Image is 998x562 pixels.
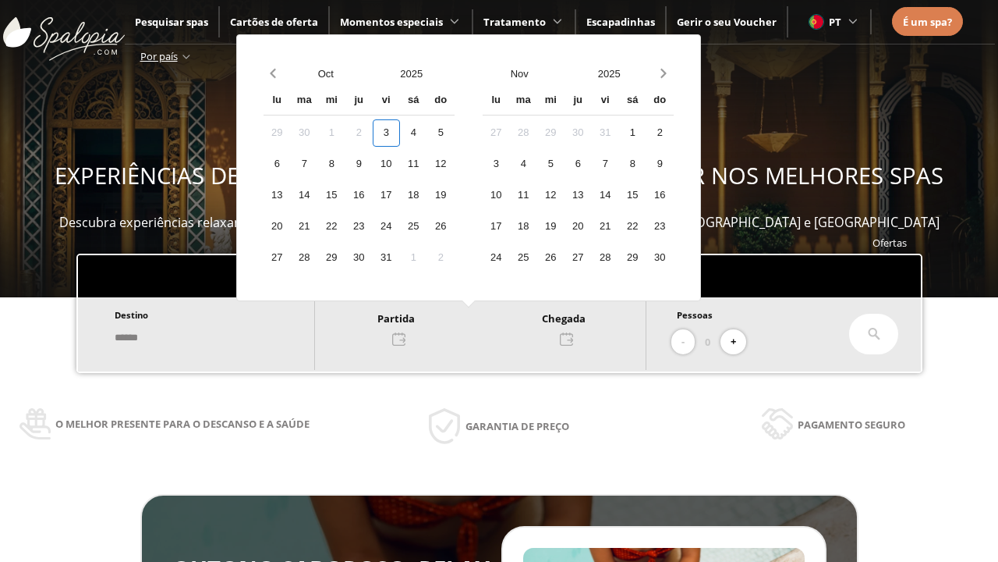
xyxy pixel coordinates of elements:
button: Open months overlay [283,60,369,87]
span: Pessoas [677,309,713,321]
div: 23 [646,213,674,240]
div: 21 [592,213,619,240]
div: 9 [345,151,373,178]
div: Calendar days [483,119,674,272]
div: 28 [592,244,619,272]
div: 2 [345,119,373,147]
button: Open years overlay [369,60,455,87]
div: 17 [373,182,400,209]
a: Cartões de oferta [230,15,318,29]
div: 20 [564,213,592,240]
div: 10 [483,182,510,209]
div: 8 [318,151,345,178]
a: Escapadinhas [586,15,655,29]
div: 28 [291,244,318,272]
div: 27 [483,119,510,147]
div: sá [400,87,427,115]
div: 7 [291,151,318,178]
span: O melhor presente para o descanso e a saúde [55,415,310,432]
div: 21 [291,213,318,240]
button: - [671,329,695,355]
div: 30 [345,244,373,272]
div: 26 [427,213,455,240]
div: 30 [646,244,674,272]
span: EXPERIÊNCIAS DE BEM-ESTAR PARA OFERECER E APROVEITAR NOS MELHORES SPAS [55,160,943,191]
div: 4 [400,119,427,147]
div: 9 [646,151,674,178]
div: 1 [400,244,427,272]
div: 16 [646,182,674,209]
div: 22 [619,213,646,240]
div: 3 [483,151,510,178]
div: 25 [510,244,537,272]
button: Open years overlay [564,60,654,87]
div: 12 [427,151,455,178]
div: Calendar days [264,119,455,272]
span: Descubra experiências relaxantes, desfrute e ofereça momentos de bem-estar em mais de 400 spas em... [59,214,940,231]
div: 11 [400,151,427,178]
div: 1 [619,119,646,147]
div: 14 [291,182,318,209]
img: ImgLogoSpalopia.BvClDcEz.svg [3,2,125,61]
a: É um spa? [903,13,952,30]
div: 29 [318,244,345,272]
button: Previous month [264,60,283,87]
div: 24 [483,244,510,272]
a: Pesquisar spas [135,15,208,29]
div: lu [264,87,291,115]
div: 25 [400,213,427,240]
div: mi [537,87,564,115]
button: Open months overlay [475,60,564,87]
div: do [427,87,455,115]
div: Calendar wrapper [264,87,455,272]
a: Gerir o seu Voucher [677,15,777,29]
div: 31 [373,244,400,272]
div: 17 [483,213,510,240]
div: do [646,87,674,115]
div: vi [373,87,400,115]
span: 0 [705,333,710,350]
a: Ofertas [872,236,907,250]
div: 26 [537,244,564,272]
div: 5 [427,119,455,147]
div: lu [483,87,510,115]
div: 13 [564,182,592,209]
div: ju [564,87,592,115]
div: 11 [510,182,537,209]
div: 30 [291,119,318,147]
div: 18 [400,182,427,209]
div: 15 [318,182,345,209]
div: mi [318,87,345,115]
div: ma [291,87,318,115]
div: 2 [646,119,674,147]
div: 20 [264,213,291,240]
button: Next month [654,60,674,87]
div: 28 [510,119,537,147]
div: 4 [510,151,537,178]
div: ma [510,87,537,115]
div: 19 [537,213,564,240]
div: 7 [592,151,619,178]
span: É um spa? [903,15,952,29]
div: 6 [264,151,291,178]
div: 18 [510,213,537,240]
span: Garantia de preço [465,418,569,435]
div: 19 [427,182,455,209]
div: vi [592,87,619,115]
div: 14 [592,182,619,209]
div: 8 [619,151,646,178]
div: 29 [619,244,646,272]
div: Calendar wrapper [483,87,674,272]
div: 22 [318,213,345,240]
div: 12 [537,182,564,209]
div: 5 [537,151,564,178]
div: 16 [345,182,373,209]
span: Destino [115,309,148,321]
button: + [720,329,746,355]
div: 30 [564,119,592,147]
